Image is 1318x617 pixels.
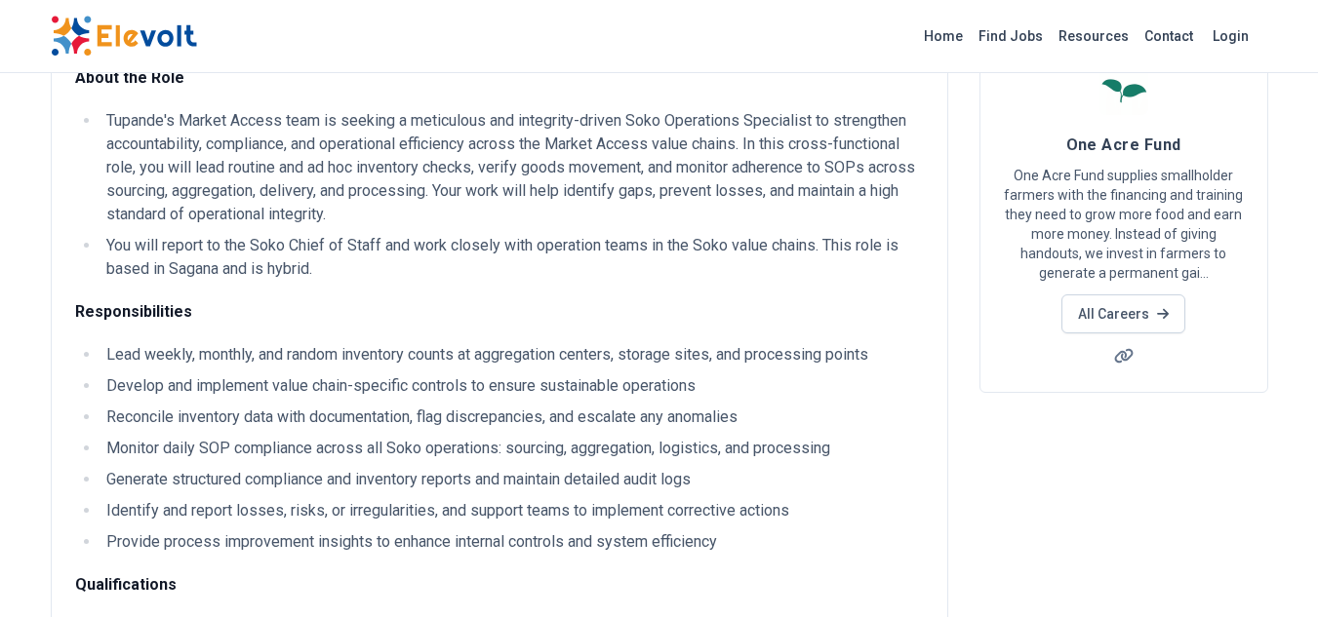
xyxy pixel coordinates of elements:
iframe: Chat Widget [1220,523,1318,617]
li: Tupande's Market Access team is seeking a meticulous and integrity-driven Soko Operations Special... [100,109,924,226]
li: Provide process improvement insights to enhance internal controls and system efficiency [100,530,924,554]
span: One Acre Fund [1066,135,1181,154]
img: Elevolt [51,16,197,57]
a: Resources [1051,20,1137,52]
a: Find Jobs [971,20,1051,52]
li: You will report to the Soko Chief of Staff and work closely with operation teams in the Soko valu... [100,234,924,281]
li: Generate structured compliance and inventory reports and maintain detailed audit logs [100,468,924,491]
li: Monitor daily SOP compliance across all Soko operations: sourcing, aggregation, logistics, and pr... [100,437,924,460]
li: Reconcile inventory data with documentation, flag discrepancies, and escalate any anomalies [100,405,924,429]
img: One Acre Fund [1099,66,1148,115]
a: Home [916,20,971,52]
p: One Acre Fund supplies smallholder farmers with the financing and training they need to grow more... [1004,166,1244,283]
a: Login [1201,17,1260,56]
li: Lead weekly, monthly, and random inventory counts at aggregation centers, storage sites, and proc... [100,343,924,366]
strong: Responsibilities [75,302,192,321]
li: Develop and implement value chain-specific controls to ensure sustainable operations [100,374,924,398]
strong: Qualifications [75,575,177,594]
a: Contact [1137,20,1201,52]
li: Identify and report losses, risks, or irregularities, and support teams to implement corrective a... [100,499,924,522]
strong: About the Role [75,68,184,87]
a: All Careers [1061,294,1185,333]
